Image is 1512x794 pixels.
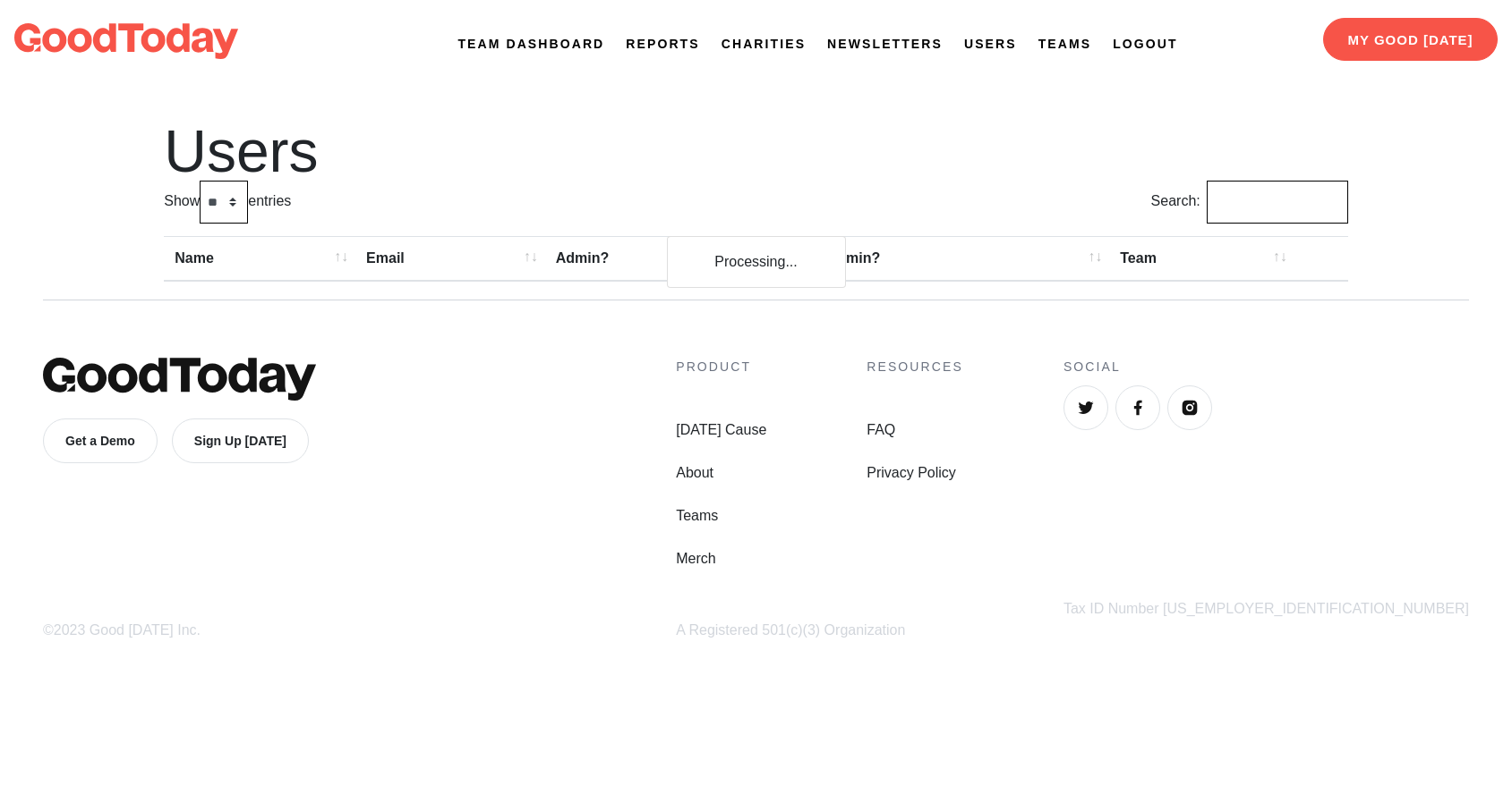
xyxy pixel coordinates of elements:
label: Show entries [164,181,291,224]
div: A Registered 501(c)(3) Organization [676,620,1064,641]
a: FAQ [867,419,963,441]
a: My Good [DATE] [1323,18,1498,61]
img: Instagram [1181,399,1199,417]
img: GoodToday [43,358,316,401]
th: Email [355,236,545,282]
img: logo-dark-da6b47b19159aada33782b937e4e11ca563a98e0ec6b0b8896e274de7198bfd4.svg [14,23,238,59]
input: Search: [1207,181,1348,224]
div: Tax ID Number [US_EMPLOYER_IDENTIFICATION_NUMBER] [1064,598,1469,620]
a: Users [964,35,1017,54]
th: Admin? [545,236,773,282]
div: ©2023 Good [DATE] Inc. [43,620,676,641]
a: Get a Demo [43,418,158,463]
h4: Resources [867,358,963,376]
h4: Product [676,358,766,376]
a: Charities [722,35,806,54]
a: About [676,462,766,484]
h1: Users [164,122,1348,181]
a: [DATE] Cause [676,419,766,441]
th: Name [164,236,355,282]
img: Twitter [1077,399,1095,417]
a: Teams [1038,35,1092,54]
th: Super Admin? [773,236,1110,282]
img: Facebook [1129,399,1147,417]
a: Merch [676,548,766,570]
select: Showentries [200,181,248,224]
div: Processing... [667,236,846,288]
a: Team Dashboard [457,35,604,54]
a: Facebook [1115,385,1160,430]
a: Privacy Policy [867,462,963,484]
th: Team [1109,236,1294,282]
a: Twitter [1064,385,1108,430]
a: Teams [676,505,766,527]
a: Reports [626,35,699,54]
label: Search: [1151,181,1348,224]
a: Sign Up [DATE] [172,418,309,463]
a: Logout [1113,35,1177,54]
h4: Social [1064,358,1469,376]
a: Instagram [1167,385,1212,430]
a: Newsletters [827,35,943,54]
